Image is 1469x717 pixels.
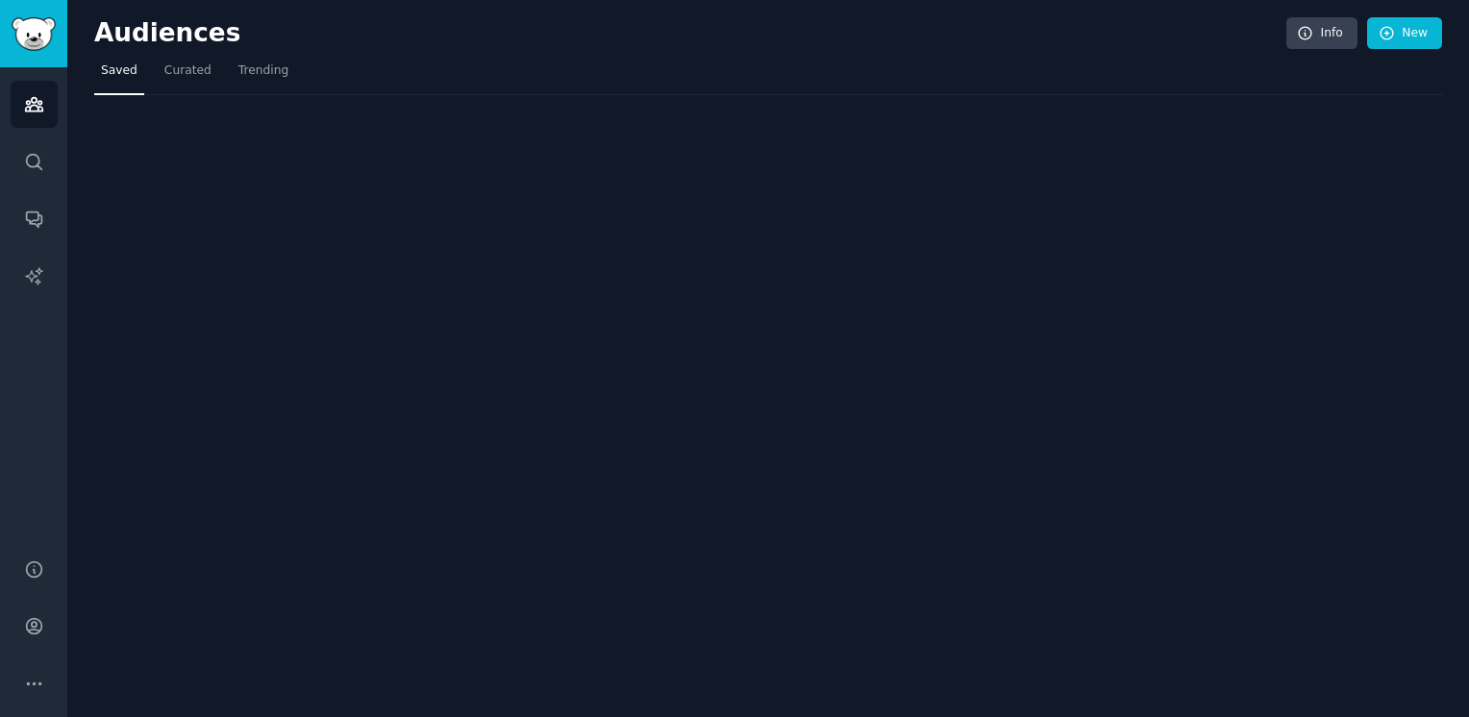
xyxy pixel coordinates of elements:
a: Saved [94,56,144,95]
span: Trending [238,62,288,80]
a: Trending [232,56,295,95]
span: Saved [101,62,137,80]
a: Info [1286,17,1357,50]
img: GummySearch logo [12,17,56,51]
span: Curated [164,62,212,80]
a: New [1367,17,1442,50]
h2: Audiences [94,18,1286,49]
a: Curated [158,56,218,95]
